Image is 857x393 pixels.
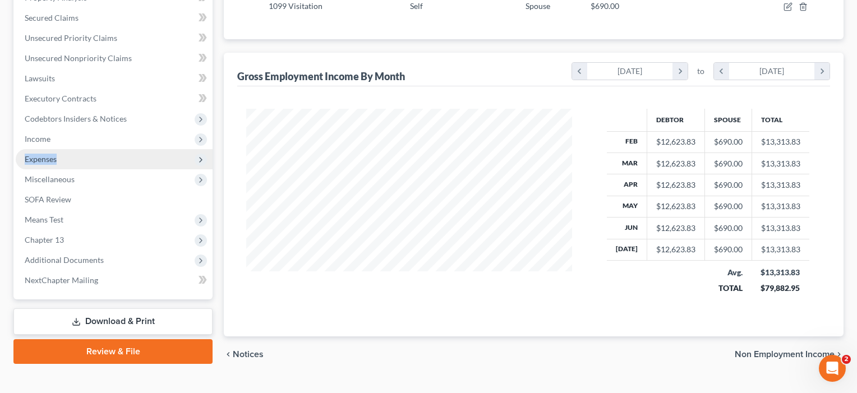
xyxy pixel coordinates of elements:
div: $12,623.83 [656,223,695,234]
span: to [697,66,704,77]
div: $12,623.83 [656,201,695,212]
span: Unsecured Nonpriority Claims [25,53,132,63]
span: Unsecured Priority Claims [25,33,117,43]
div: $12,623.83 [656,179,695,191]
span: 2 [842,355,851,364]
i: chevron_left [224,350,233,359]
a: Executory Contracts [16,89,213,109]
div: $690.00 [714,244,743,255]
span: Notices [233,350,264,359]
td: $13,313.83 [752,239,809,260]
div: $690.00 [714,136,743,147]
span: Income [25,134,50,144]
button: chevron_left Notices [224,350,264,359]
div: Gross Employment Income By Month [237,70,405,83]
span: Means Test [25,215,63,224]
a: Download & Print [13,308,213,335]
a: Unsecured Nonpriority Claims [16,48,213,68]
span: Spouse [526,1,550,11]
div: $690.00 [714,201,743,212]
th: May [607,196,647,217]
span: Secured Claims [25,13,79,22]
i: chevron_left [714,63,729,80]
span: Non Employment Income [735,350,835,359]
span: Expenses [25,154,57,164]
a: Review & File [13,339,213,364]
span: Miscellaneous [25,174,75,184]
div: $690.00 [714,223,743,234]
div: Avg. [713,267,743,278]
span: Executory Contracts [25,94,96,103]
span: Codebtors Insiders & Notices [25,114,127,123]
i: chevron_right [835,350,844,359]
td: $13,313.83 [752,174,809,196]
i: chevron_right [672,63,688,80]
a: NextChapter Mailing [16,270,213,290]
div: TOTAL [713,283,743,294]
a: Lawsuits [16,68,213,89]
div: $13,313.83 [761,267,800,278]
span: 1099 Visitation [269,1,322,11]
div: $79,882.95 [761,283,800,294]
th: Debtor [647,109,704,131]
th: Mar [607,152,647,174]
th: Jun [607,218,647,239]
span: SOFA Review [25,195,71,204]
button: Non Employment Income chevron_right [735,350,844,359]
i: chevron_left [572,63,587,80]
th: Total [752,109,809,131]
div: [DATE] [587,63,673,80]
span: Additional Documents [25,255,104,265]
a: Unsecured Priority Claims [16,28,213,48]
div: $12,623.83 [656,244,695,255]
th: Spouse [704,109,752,131]
div: [DATE] [729,63,815,80]
div: $12,623.83 [656,158,695,169]
i: chevron_right [814,63,830,80]
div: $690.00 [714,158,743,169]
th: Apr [607,174,647,196]
th: Feb [607,131,647,152]
div: $12,623.83 [656,136,695,147]
td: $13,313.83 [752,218,809,239]
span: Chapter 13 [25,235,64,244]
th: [DATE] [607,239,647,260]
td: $13,313.83 [752,152,809,174]
a: Secured Claims [16,8,213,28]
td: $13,313.83 [752,131,809,152]
span: NextChapter Mailing [25,275,98,285]
iframe: Intercom live chat [819,355,846,382]
a: SOFA Review [16,189,213,210]
span: Lawsuits [25,73,55,83]
td: $13,313.83 [752,196,809,217]
div: $690.00 [714,179,743,191]
span: Self [410,1,423,11]
span: $690.00 [591,1,619,11]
